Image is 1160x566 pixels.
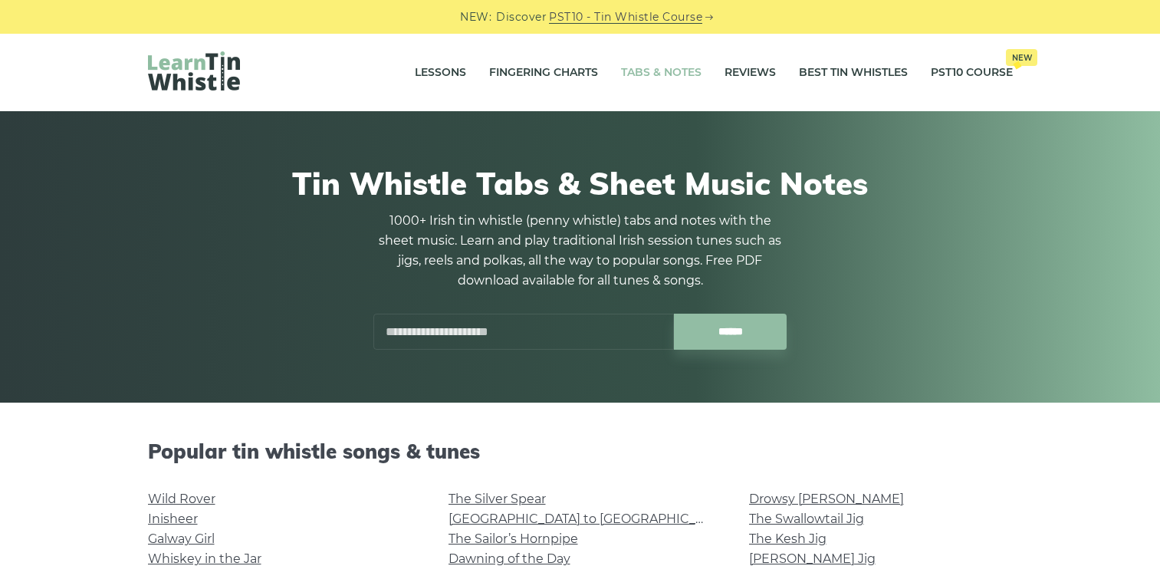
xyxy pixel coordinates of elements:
[148,512,198,526] a: Inisheer
[148,165,1013,202] h1: Tin Whistle Tabs & Sheet Music Notes
[1006,49,1037,66] span: New
[749,512,864,526] a: The Swallowtail Jig
[373,211,787,291] p: 1000+ Irish tin whistle (penny whistle) tabs and notes with the sheet music. Learn and play tradi...
[449,492,546,506] a: The Silver Spear
[148,531,215,546] a: Galway Girl
[148,439,1013,463] h2: Popular tin whistle songs & tunes
[148,51,240,90] img: LearnTinWhistle.com
[799,54,908,92] a: Best Tin Whistles
[449,551,570,566] a: Dawning of the Day
[931,54,1013,92] a: PST10 CourseNew
[725,54,776,92] a: Reviews
[449,531,578,546] a: The Sailor’s Hornpipe
[749,551,876,566] a: [PERSON_NAME] Jig
[749,492,904,506] a: Drowsy [PERSON_NAME]
[148,551,261,566] a: Whiskey in the Jar
[449,512,731,526] a: [GEOGRAPHIC_DATA] to [GEOGRAPHIC_DATA]
[415,54,466,92] a: Lessons
[621,54,702,92] a: Tabs & Notes
[489,54,598,92] a: Fingering Charts
[749,531,826,546] a: The Kesh Jig
[148,492,215,506] a: Wild Rover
